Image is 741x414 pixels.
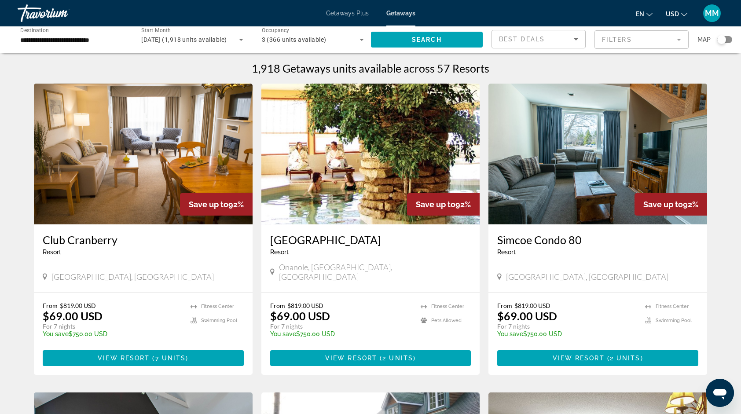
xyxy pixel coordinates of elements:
[150,355,188,362] span: ( )
[497,350,698,366] button: View Resort(2 units)
[279,262,471,282] span: Onanole, [GEOGRAPHIC_DATA], [GEOGRAPHIC_DATA]
[643,200,683,209] span: Save up to
[270,309,330,322] p: $69.00 USD
[43,322,182,330] p: For 7 nights
[697,33,711,46] span: Map
[252,62,489,75] h1: 1,918 Getaways units available across 57 Resorts
[666,11,679,18] span: USD
[488,84,707,224] img: 2880I01X.jpg
[201,318,237,323] span: Swimming Pool
[43,309,103,322] p: $69.00 USD
[262,36,326,43] span: 3 (366 units available)
[371,32,483,48] button: Search
[261,84,480,224] img: 1080O01L.jpg
[34,84,253,224] img: 6149I01X.jpg
[382,355,413,362] span: 2 units
[636,11,644,18] span: en
[51,272,214,282] span: [GEOGRAPHIC_DATA], [GEOGRAPHIC_DATA]
[706,379,734,407] iframe: Button to launch messaging window
[635,193,707,216] div: 92%
[98,355,150,362] span: View Resort
[636,7,653,20] button: Change language
[43,350,244,366] button: View Resort(7 units)
[497,233,698,246] a: Simcoe Condo 80
[270,233,471,246] a: [GEOGRAPHIC_DATA]
[155,355,186,362] span: 7 units
[325,355,377,362] span: View Resort
[43,330,69,337] span: You save
[497,322,636,330] p: For 7 nights
[610,355,641,362] span: 2 units
[553,355,605,362] span: View Resort
[43,302,58,309] span: From
[60,302,96,309] span: $819.00 USD
[386,10,415,17] a: Getaways
[270,322,412,330] p: For 7 nights
[141,36,227,43] span: [DATE] (1,918 units available)
[506,272,668,282] span: [GEOGRAPHIC_DATA], [GEOGRAPHIC_DATA]
[605,355,643,362] span: ( )
[431,304,464,309] span: Fitness Center
[270,249,289,256] span: Resort
[189,200,228,209] span: Save up to
[497,330,636,337] p: $750.00 USD
[497,330,523,337] span: You save
[270,350,471,366] button: View Resort(2 units)
[180,193,253,216] div: 92%
[656,318,692,323] span: Swimming Pool
[287,302,323,309] span: $819.00 USD
[499,36,545,43] span: Best Deals
[416,200,455,209] span: Save up to
[141,27,171,33] span: Start Month
[326,10,369,17] a: Getaways Plus
[412,36,442,43] span: Search
[656,304,689,309] span: Fitness Center
[431,318,462,323] span: Pets Allowed
[20,27,49,33] span: Destination
[270,302,285,309] span: From
[43,249,61,256] span: Resort
[377,355,416,362] span: ( )
[514,302,550,309] span: $819.00 USD
[270,330,296,337] span: You save
[407,193,480,216] div: 92%
[201,304,234,309] span: Fitness Center
[705,9,719,18] span: MM
[497,309,557,322] p: $69.00 USD
[262,27,290,33] span: Occupancy
[666,7,687,20] button: Change currency
[499,34,578,44] mat-select: Sort by
[497,302,512,309] span: From
[43,233,244,246] a: Club Cranberry
[270,330,412,337] p: $750.00 USD
[594,30,689,49] button: Filter
[701,4,723,22] button: User Menu
[497,249,516,256] span: Resort
[18,2,106,25] a: Travorium
[43,330,182,337] p: $750.00 USD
